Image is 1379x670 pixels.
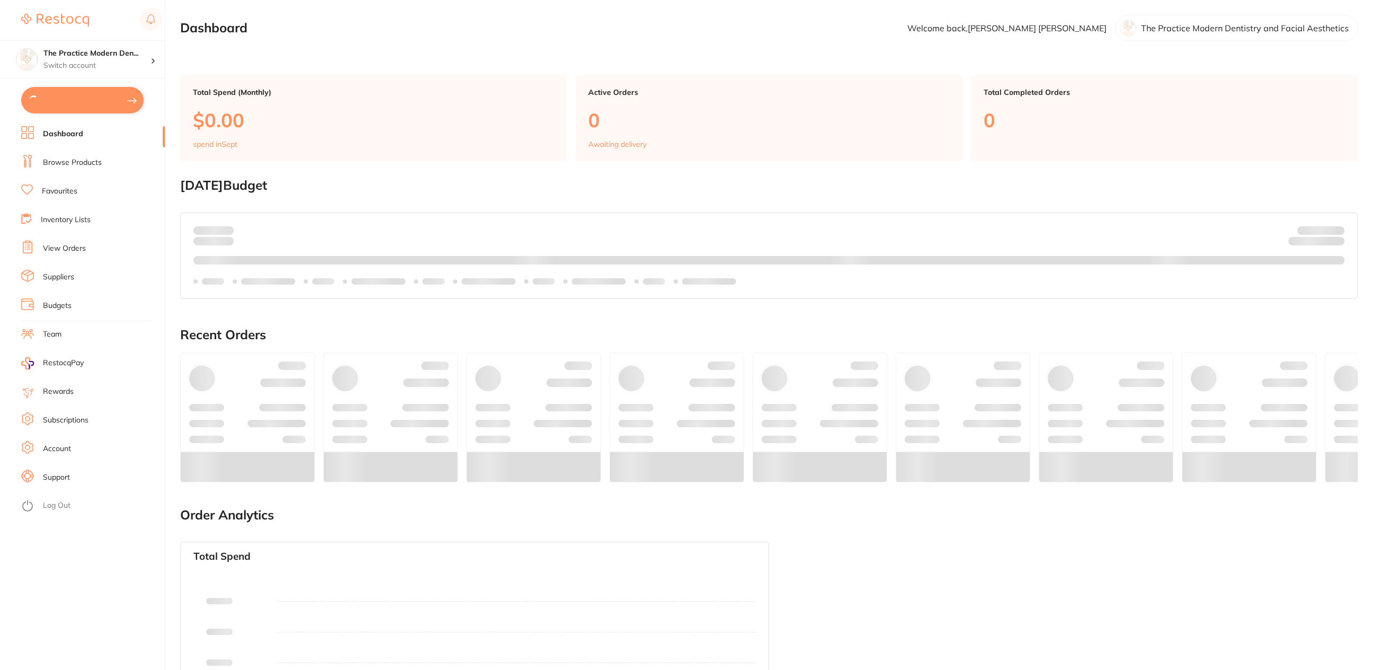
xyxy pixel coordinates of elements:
p: Total Spend (Monthly) [193,88,554,96]
h2: [DATE] Budget [180,178,1358,193]
p: The Practice Modern Dentistry and Facial Aesthetics [1141,23,1349,33]
h3: Total Spend [193,551,251,562]
a: Inventory Lists [41,215,91,225]
a: Browse Products [43,157,102,168]
h2: Order Analytics [180,508,1358,523]
p: 0 [984,109,1345,131]
p: Switch account [43,60,151,71]
a: Active Orders0Awaiting delivery [576,75,962,161]
p: Remaining: [1288,235,1345,248]
p: spend in Sept [193,140,237,148]
p: Labels extended [241,277,295,286]
p: month [193,235,234,248]
a: Team [43,329,61,340]
p: Labels extended [682,277,736,286]
p: Labels [643,277,665,286]
p: Labels [422,277,445,286]
p: Budget: [1297,226,1345,234]
a: Restocq Logo [21,8,89,32]
p: Spent: [193,226,234,234]
strong: $0.00 [1326,239,1345,248]
img: The Practice Modern Dentistry and Facial Aesthetics [16,49,38,70]
p: Labels [202,277,224,286]
h2: Recent Orders [180,328,1358,342]
p: Welcome back, [PERSON_NAME] [PERSON_NAME] [907,23,1107,33]
p: Labels extended [462,277,516,286]
a: Dashboard [43,129,83,139]
a: Support [43,472,70,483]
p: 0 [588,109,950,131]
img: RestocqPay [21,357,34,369]
strong: $0.00 [215,225,234,235]
p: Labels [312,277,334,286]
p: Labels extended [351,277,405,286]
p: Awaiting delivery [588,140,647,148]
img: Restocq Logo [21,14,89,27]
a: RestocqPay [21,357,84,369]
p: Active Orders [588,88,950,96]
a: Subscriptions [43,415,89,426]
a: Total Spend (Monthly)$0.00spend inSept [180,75,567,161]
strong: $NaN [1324,225,1345,235]
a: Log Out [43,500,70,511]
h4: The Practice Modern Dentistry and Facial Aesthetics [43,48,151,59]
a: Favourites [42,186,77,197]
h2: Dashboard [180,21,247,36]
p: $0.00 [193,109,554,131]
a: Budgets [43,301,72,311]
p: Labels extended [572,277,626,286]
p: Total Completed Orders [984,88,1345,96]
a: Account [43,444,71,454]
a: Rewards [43,386,74,397]
a: Suppliers [43,272,74,283]
button: Log Out [21,498,162,515]
p: Labels [533,277,555,286]
a: Total Completed Orders0 [971,75,1358,161]
span: RestocqPay [43,358,84,368]
a: View Orders [43,243,86,254]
